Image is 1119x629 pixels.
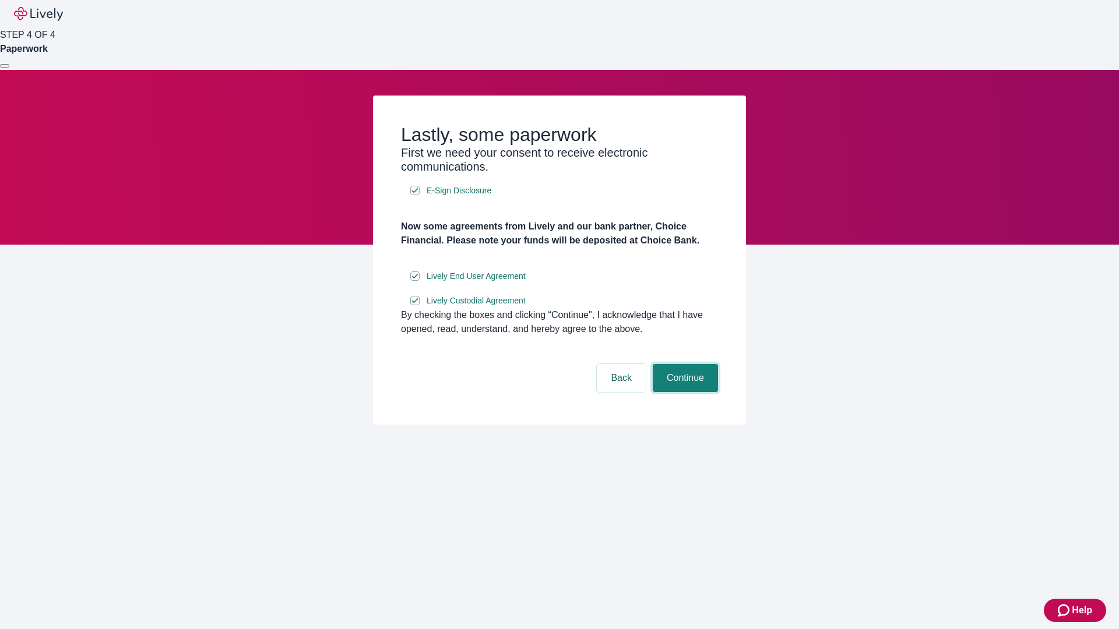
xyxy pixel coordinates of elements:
h4: Now some agreements from Lively and our bank partner, Choice Financial. Please note your funds wi... [401,220,718,248]
h2: Lastly, some paperwork [401,123,718,146]
h3: First we need your consent to receive electronic communications. [401,146,718,174]
span: E-Sign Disclosure [427,185,491,197]
button: Continue [653,364,718,392]
div: By checking the boxes and clicking “Continue", I acknowledge that I have opened, read, understand... [401,308,718,336]
svg: Zendesk support icon [1058,603,1072,617]
span: Help [1072,603,1092,617]
button: Back [597,364,646,392]
img: Lively [14,7,63,21]
button: Zendesk support iconHelp [1044,599,1106,622]
span: Lively End User Agreement [427,270,526,282]
a: e-sign disclosure document [424,183,494,198]
span: Lively Custodial Agreement [427,295,526,307]
a: e-sign disclosure document [424,269,528,284]
a: e-sign disclosure document [424,294,528,308]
